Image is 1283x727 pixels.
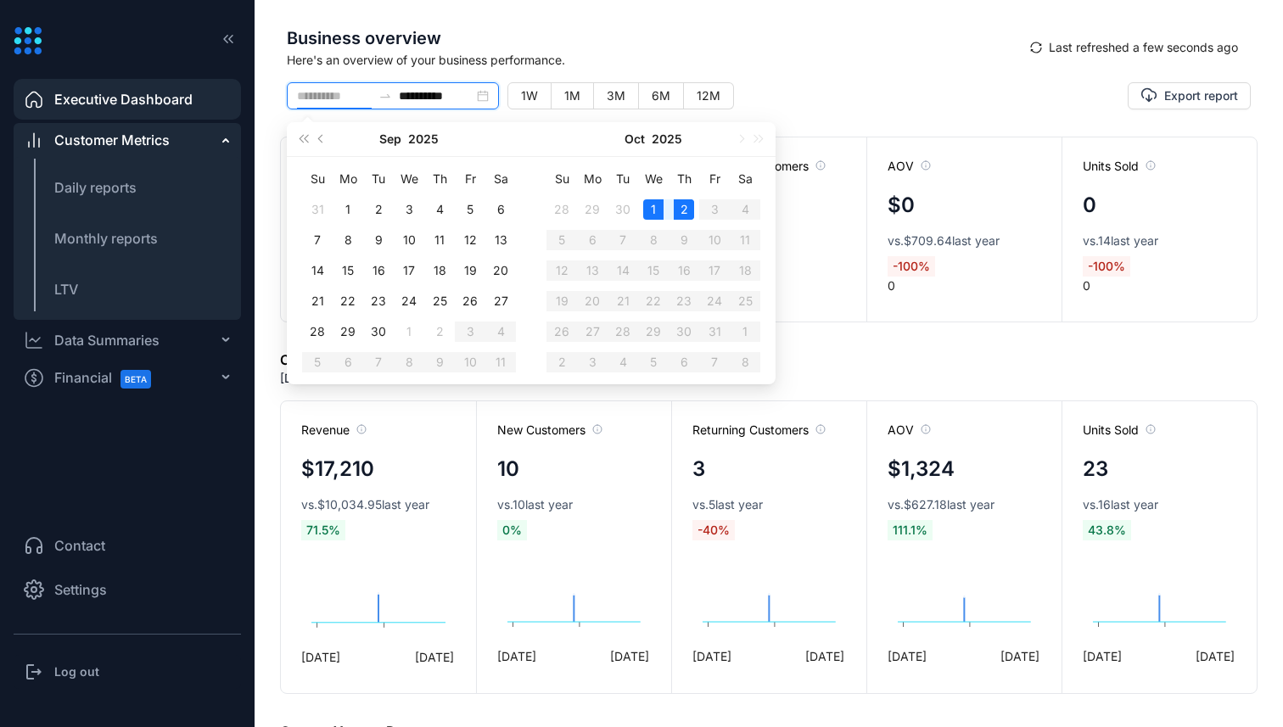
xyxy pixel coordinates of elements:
[302,194,333,225] td: 2025-08-31
[280,370,370,387] p: [DATE] - [DATE]
[54,579,107,600] span: Settings
[485,164,516,194] th: Sa
[54,230,158,247] span: Monthly reports
[424,164,455,194] th: Th
[368,291,389,311] div: 23
[301,454,374,484] h4: $17,210
[497,647,536,665] span: [DATE]
[333,225,363,255] td: 2025-09-08
[1164,87,1238,104] span: Export report
[638,194,669,225] td: 2025-10-01
[302,316,333,347] td: 2025-09-28
[608,164,638,194] th: Tu
[338,291,358,311] div: 22
[394,255,424,286] td: 2025-09-17
[608,194,638,225] td: 2025-09-30
[888,232,1000,249] span: vs. $709.64 last year
[1083,190,1096,221] h4: 0
[54,663,99,680] h3: Log out
[120,370,151,389] span: BETA
[363,316,394,347] td: 2025-09-30
[888,520,933,540] span: 111.1 %
[302,225,333,255] td: 2025-09-07
[429,291,450,311] div: 25
[338,260,358,281] div: 15
[455,225,485,255] td: 2025-09-12
[1083,158,1156,175] span: Units Sold
[378,89,392,103] span: swap-right
[888,190,915,221] h4: $0
[54,89,193,109] span: Executive Dashboard
[307,322,328,342] div: 28
[497,422,602,439] span: New Customers
[302,164,333,194] th: Su
[333,316,363,347] td: 2025-09-29
[394,194,424,225] td: 2025-09-03
[287,51,1017,69] span: Here's an overview of your business performance.
[455,286,485,316] td: 2025-09-26
[54,359,166,397] span: Financial
[669,164,699,194] th: Th
[280,350,433,370] h6: Current Month-to-Date
[368,260,389,281] div: 16
[460,230,480,250] div: 12
[424,194,455,225] td: 2025-09-04
[429,322,450,342] div: 2
[338,199,358,220] div: 1
[692,520,735,540] span: -40 %
[455,164,485,194] th: Fr
[399,199,419,220] div: 3
[394,225,424,255] td: 2025-09-10
[333,194,363,225] td: 2025-09-01
[552,199,572,220] div: 28
[490,230,511,250] div: 13
[1083,422,1156,439] span: Units Sold
[333,286,363,316] td: 2025-09-22
[363,225,394,255] td: 2025-09-09
[613,199,633,220] div: 30
[888,496,994,513] span: vs. $627.18 last year
[301,422,367,439] span: Revenue
[399,322,419,342] div: 1
[424,225,455,255] td: 2025-09-11
[424,286,455,316] td: 2025-09-25
[1049,38,1238,57] span: Last refreshed a few seconds ago
[692,422,826,439] span: Returning Customers
[429,199,450,220] div: 4
[1128,82,1251,109] button: Export report
[378,89,392,103] span: to
[490,291,511,311] div: 27
[1083,232,1158,249] span: vs. 14 last year
[1083,520,1131,540] span: 43.8 %
[281,137,476,322] div: 0
[379,122,401,156] button: Sep
[368,199,389,220] div: 2
[490,260,511,281] div: 20
[455,255,485,286] td: 2025-09-19
[607,88,625,103] span: 3M
[485,255,516,286] td: 2025-09-20
[399,260,419,281] div: 17
[301,648,340,666] span: [DATE]
[368,230,389,250] div: 9
[307,230,328,250] div: 7
[399,291,419,311] div: 24
[1083,496,1158,513] span: vs. 16 last year
[674,199,694,220] div: 2
[415,648,454,666] span: [DATE]
[302,286,333,316] td: 2025-09-21
[394,164,424,194] th: We
[54,535,105,556] span: Contact
[582,199,602,220] div: 29
[888,422,931,439] span: AOV
[368,322,389,342] div: 30
[521,88,538,103] span: 1W
[546,194,577,225] td: 2025-09-28
[546,164,577,194] th: Su
[638,164,669,194] th: We
[301,496,429,513] span: vs. $10,034.95 last year
[424,255,455,286] td: 2025-09-18
[54,130,170,150] span: Customer Metrics
[429,260,450,281] div: 18
[610,647,649,665] span: [DATE]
